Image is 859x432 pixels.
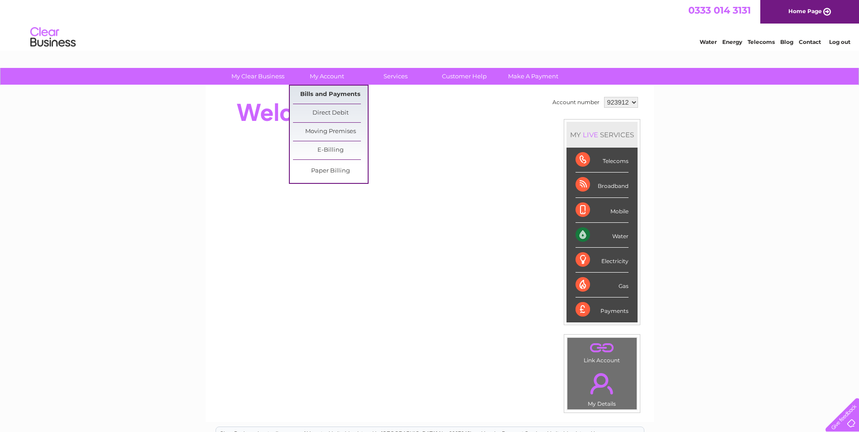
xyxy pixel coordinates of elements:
[576,298,629,322] div: Payments
[216,5,644,44] div: Clear Business is a trading name of Verastar Limited (registered in [GEOGRAPHIC_DATA] No. 3667643...
[576,273,629,298] div: Gas
[289,68,364,85] a: My Account
[567,337,637,366] td: Link Account
[722,38,742,45] a: Energy
[829,38,850,45] a: Log out
[700,38,717,45] a: Water
[567,365,637,410] td: My Details
[293,162,368,180] a: Paper Billing
[570,368,634,399] a: .
[358,68,433,85] a: Services
[576,248,629,273] div: Electricity
[576,173,629,197] div: Broadband
[576,223,629,248] div: Water
[688,5,751,16] a: 0333 014 3131
[570,340,634,356] a: .
[581,130,600,139] div: LIVE
[550,95,602,110] td: Account number
[566,122,638,148] div: MY SERVICES
[576,148,629,173] div: Telecoms
[221,68,295,85] a: My Clear Business
[293,141,368,159] a: E-Billing
[576,198,629,223] div: Mobile
[427,68,502,85] a: Customer Help
[496,68,571,85] a: Make A Payment
[799,38,821,45] a: Contact
[780,38,793,45] a: Blog
[293,86,368,104] a: Bills and Payments
[748,38,775,45] a: Telecoms
[293,104,368,122] a: Direct Debit
[293,123,368,141] a: Moving Premises
[30,24,76,51] img: logo.png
